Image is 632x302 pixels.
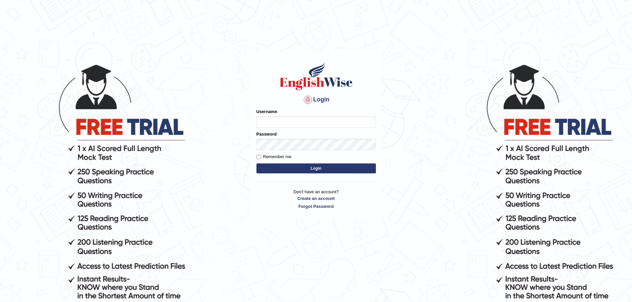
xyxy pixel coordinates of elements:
input: Remember me [256,155,261,159]
img: Logo of English Wise sign in for intelligent practice with AI [278,61,354,91]
label: Password [256,131,277,137]
h4: Login [256,94,376,105]
label: Remember me [256,153,292,160]
a: Create an account [256,195,376,202]
button: Login [256,163,376,173]
p: Don't have an account? [256,189,376,209]
a: Forgot Password [256,203,376,210]
label: Username [256,108,277,115]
